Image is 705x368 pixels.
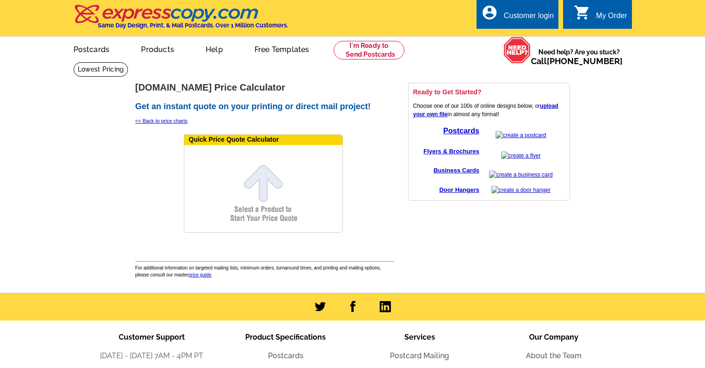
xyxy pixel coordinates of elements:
a: upload your own file [413,103,558,118]
strong: Postcards [443,127,479,135]
div: Customer login [504,12,554,25]
a: create a postcard online [493,132,549,138]
a: [PHONE_NUMBER] [547,56,623,66]
a: account_circle Customer login [481,10,554,22]
span: Our Company [529,333,578,342]
h4: Same Day Design, Print, & Mail Postcards. Over 1 Million Customers. [98,22,288,29]
a: create a flyer online [499,152,543,159]
a: << Back to price charts [135,118,188,124]
i: shopping_cart [574,4,591,21]
p: Choose one of our 100s of online designs below, or in almost any format! [413,102,565,118]
div: Quick Price Quote Calculator [184,135,342,145]
h1: [DOMAIN_NAME] Price Calculator [135,83,394,92]
span: Customer Support [119,333,185,342]
strong: Door Hangers [439,186,479,193]
a: Postcards [268,351,303,360]
span: Call [531,56,623,66]
span: For additional information on targeted mailing lists, minimum orders, turnaround times, and print... [135,265,381,277]
a: Products [126,38,189,59]
i: account_circle [481,4,498,21]
a: About the Team [526,351,582,360]
img: create a postcard [496,131,546,139]
a: create a door hanger online [489,187,553,193]
h2: Get an instant quote on your printing or direct mail project! [135,102,394,112]
img: help [504,37,531,64]
a: create a business card online [487,171,555,178]
span: Need help? Are you stuck? [531,47,627,66]
a: Free Templates [240,38,324,59]
img: create a flyer [501,151,541,160]
a: Help [191,38,238,59]
li: [DATE] - [DATE] 7AM - 4PM PT [85,350,219,361]
a: Postcard Mailing [390,351,449,360]
a: Same Day Design, Print, & Mail Postcards. Over 1 Million Customers. [74,11,288,29]
div: My Order [596,12,627,25]
img: create a door hanger [491,186,551,194]
span: Product Specifications [245,333,326,342]
a: price guide [188,272,211,277]
a: shopping_cart My Order [574,10,627,22]
span: Services [404,333,435,342]
img: create a business card [489,171,553,179]
a: Postcards [59,38,125,59]
a: Door Hangers [439,187,479,193]
a: Postcards [443,128,479,135]
a: Flyers & Brochures [423,148,479,155]
h3: Ready to Get Started? [413,88,565,96]
a: Business Cards [434,167,479,174]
